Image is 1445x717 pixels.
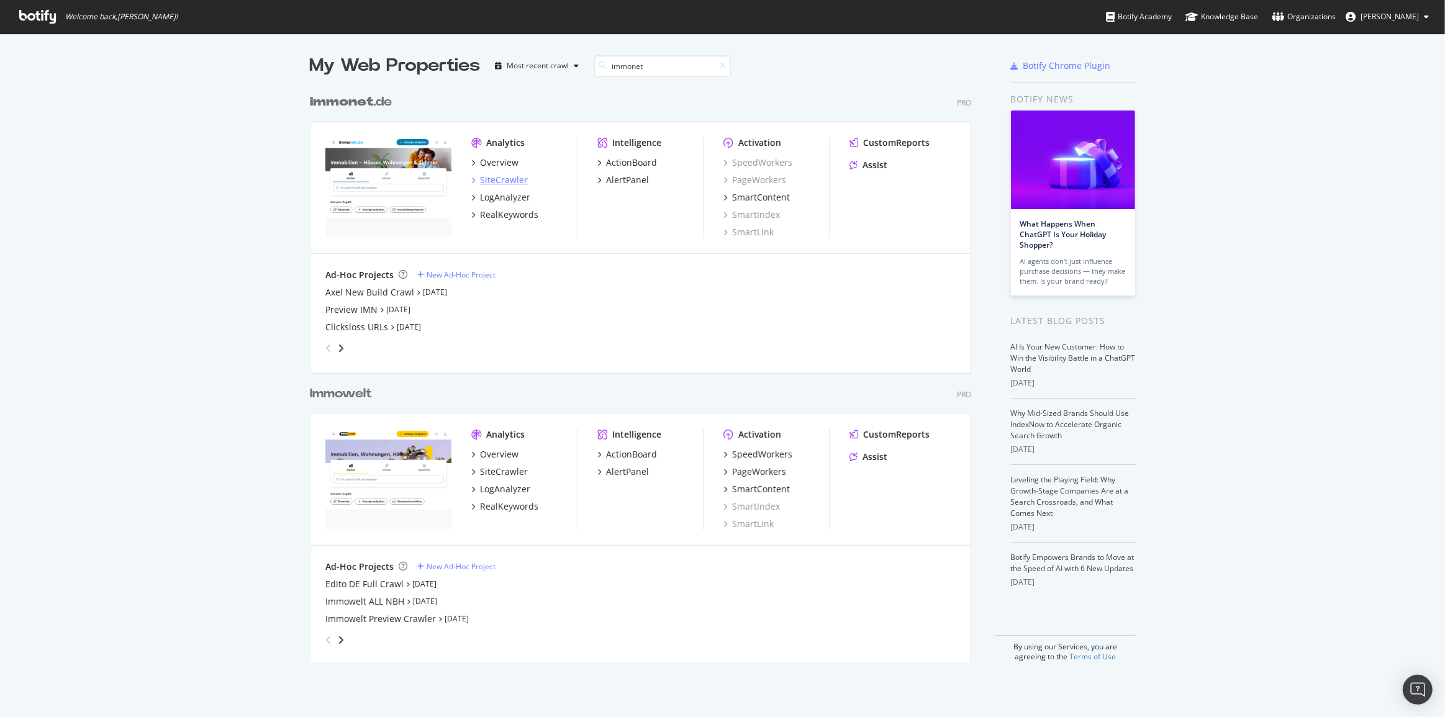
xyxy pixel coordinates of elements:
[320,630,337,650] div: angle-left
[325,578,404,590] a: Edito DE Full Crawl
[337,342,345,354] div: angle-right
[723,226,774,238] div: SmartLink
[471,174,528,186] a: SiteCrawler
[863,137,930,149] div: CustomReports
[417,561,496,572] a: New Ad-Hoc Project
[1011,444,1136,455] div: [DATE]
[606,174,649,186] div: AlertPanel
[325,269,394,281] div: Ad-Hoc Projects
[612,428,661,441] div: Intelligence
[486,137,525,149] div: Analytics
[1272,11,1336,23] div: Organizations
[597,466,649,478] a: AlertPanel
[310,96,373,108] b: immonet
[427,561,496,572] div: New Ad-Hoc Project
[1403,675,1433,705] div: Open Intercom Messenger
[723,191,790,204] a: SmartContent
[594,55,731,77] input: Search
[480,156,519,169] div: Overview
[723,483,790,495] a: SmartContent
[1185,11,1258,23] div: Knowledge Base
[849,137,930,149] a: CustomReports
[325,561,394,573] div: Ad-Hoc Projects
[417,269,496,280] a: New Ad-Hoc Project
[849,451,887,463] a: Assist
[738,137,781,149] div: Activation
[1011,552,1135,574] a: Botify Empowers Brands to Move at the Speed of AI with 6 New Updates
[325,321,388,333] a: Clicksloss URLs
[1023,60,1111,72] div: Botify Chrome Plugin
[732,483,790,495] div: SmartContent
[325,137,451,237] img: immonet.de
[1011,474,1129,518] a: Leveling the Playing Field: Why Growth-Stage Companies Are at a Search Crossroads, and What Comes...
[471,483,530,495] a: LogAnalyzer
[1011,577,1136,588] div: [DATE]
[723,500,780,513] a: SmartIndex
[310,93,397,111] a: immonet.de
[1011,60,1111,72] a: Botify Chrome Plugin
[325,304,378,316] a: Preview IMN
[480,174,528,186] div: SiteCrawler
[310,385,377,403] a: Immowelt
[1011,408,1130,441] a: Why Mid-Sized Brands Should Use IndexNow to Accelerate Organic Search Growth
[738,428,781,441] div: Activation
[849,159,887,171] a: Assist
[310,78,981,662] div: grid
[471,500,538,513] a: RealKeywords
[1106,11,1172,23] div: Botify Academy
[597,174,649,186] a: AlertPanel
[849,428,930,441] a: CustomReports
[386,304,410,315] a: [DATE]
[471,466,528,478] a: SiteCrawler
[732,191,790,204] div: SmartContent
[1020,219,1107,250] a: What Happens When ChatGPT Is Your Holiday Shopper?
[65,12,178,22] span: Welcome back, [PERSON_NAME] !
[337,634,345,646] div: angle-right
[486,428,525,441] div: Analytics
[723,156,792,169] a: SpeedWorkers
[491,56,584,76] button: Most recent crawl
[320,338,337,358] div: angle-left
[723,466,786,478] a: PageWorkers
[480,448,519,461] div: Overview
[957,389,971,400] div: Pro
[325,428,451,529] img: immowelt.de
[471,156,519,169] a: Overview
[1069,651,1116,662] a: Terms of Use
[471,191,530,204] a: LogAnalyzer
[597,448,657,461] a: ActionBoard
[1011,377,1136,389] div: [DATE]
[325,595,404,608] a: Immowelt ALL NBH
[1361,11,1419,22] span: MAYENOBE Steve
[310,93,392,111] div: .de
[612,137,661,149] div: Intelligence
[471,448,519,461] a: Overview
[723,209,780,221] a: SmartIndex
[397,322,421,332] a: [DATE]
[325,286,414,299] a: Axel New Build Crawl
[1011,314,1136,328] div: Latest Blog Posts
[412,579,437,589] a: [DATE]
[606,448,657,461] div: ActionBoard
[471,209,538,221] a: RealKeywords
[413,596,437,607] a: [DATE]
[863,428,930,441] div: CustomReports
[723,518,774,530] a: SmartLink
[507,62,569,70] div: Most recent crawl
[310,385,372,403] div: Immowelt
[480,191,530,204] div: LogAnalyzer
[723,174,786,186] div: PageWorkers
[480,483,530,495] div: LogAnalyzer
[863,159,887,171] div: Assist
[957,97,971,108] div: Pro
[995,635,1136,662] div: By using our Services, you are agreeing to the
[1020,256,1126,286] div: AI agents don’t just influence purchase decisions — they make them. Is your brand ready?
[732,448,792,461] div: SpeedWorkers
